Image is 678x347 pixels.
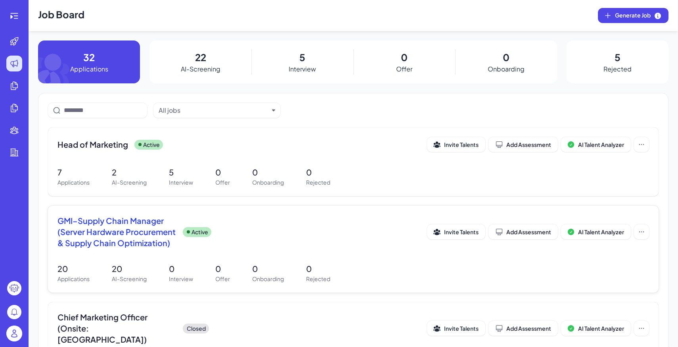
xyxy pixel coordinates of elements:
[70,64,108,74] p: Applications
[488,224,558,239] button: Add Assessment
[252,166,284,178] p: 0
[252,275,284,283] p: Onboarding
[215,275,230,283] p: Offer
[615,11,662,20] span: Generate Job
[83,50,95,64] p: 32
[159,106,269,115] button: All jobs
[488,321,558,336] button: Add Assessment
[252,178,284,187] p: Onboarding
[159,106,180,115] div: All jobs
[488,64,525,74] p: Onboarding
[112,275,147,283] p: AI-Screening
[401,50,408,64] p: 0
[57,215,176,249] span: GMI–Supply Chain Manager (Server Hardware Procurement & Supply Chain Optimization)
[306,275,330,283] p: Rejected
[427,224,485,239] button: Invite Talents
[195,50,206,64] p: 22
[57,263,90,275] p: 20
[495,324,551,332] div: Add Assessment
[444,141,479,148] span: Invite Talents
[299,50,305,64] p: 5
[561,224,631,239] button: AI Talent Analyzer
[396,64,412,74] p: Offer
[215,166,230,178] p: 0
[578,141,624,148] span: AI Talent Analyzer
[112,178,147,187] p: AI-Screening
[561,137,631,152] button: AI Talent Analyzer
[561,321,631,336] button: AI Talent Analyzer
[57,166,90,178] p: 7
[603,64,632,74] p: Rejected
[57,312,176,345] span: Chief Marketing Officer (Onsite: [GEOGRAPHIC_DATA])
[427,321,485,336] button: Invite Talents
[57,178,90,187] p: Applications
[578,325,624,332] span: AI Talent Analyzer
[215,263,230,275] p: 0
[495,228,551,236] div: Add Assessment
[187,324,206,333] p: Closed
[615,50,621,64] p: 5
[215,178,230,187] p: Offer
[143,141,160,149] p: Active
[444,228,479,235] span: Invite Talents
[112,263,147,275] p: 20
[169,166,193,178] p: 5
[181,64,220,74] p: AI-Screening
[169,275,193,283] p: Interview
[503,50,509,64] p: 0
[306,178,330,187] p: Rejected
[488,137,558,152] button: Add Assessment
[306,263,330,275] p: 0
[495,141,551,148] div: Add Assessment
[306,166,330,178] p: 0
[169,178,193,187] p: Interview
[169,263,193,275] p: 0
[289,64,316,74] p: Interview
[57,275,90,283] p: Applications
[598,8,668,23] button: Generate Job
[57,139,128,150] span: Head of Marketing
[112,166,147,178] p: 2
[6,326,22,341] img: user_logo.png
[252,263,284,275] p: 0
[427,137,485,152] button: Invite Talents
[192,228,208,236] p: Active
[444,325,479,332] span: Invite Talents
[578,228,624,235] span: AI Talent Analyzer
